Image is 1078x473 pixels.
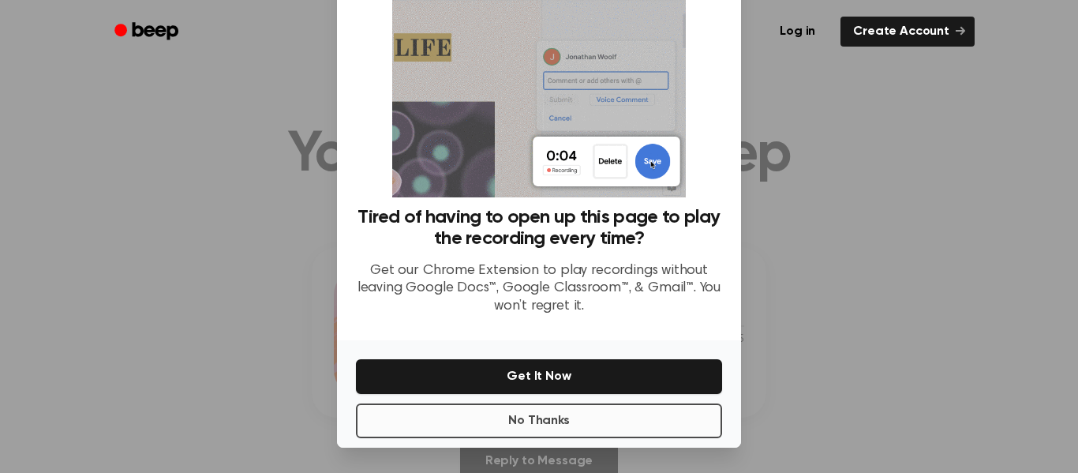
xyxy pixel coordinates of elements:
h3: Tired of having to open up this page to play the recording every time? [356,207,722,250]
p: Get our Chrome Extension to play recordings without leaving Google Docs™, Google Classroom™, & Gm... [356,262,722,316]
a: Beep [103,17,193,47]
button: No Thanks [356,404,722,438]
a: Create Account [840,17,975,47]
a: Log in [764,13,831,50]
button: Get It Now [356,359,722,394]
